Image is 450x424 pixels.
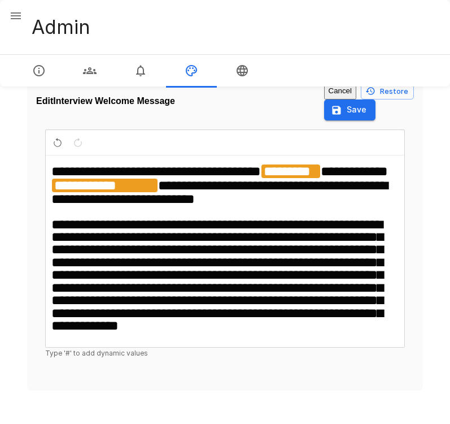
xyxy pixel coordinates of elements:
button: Undo [48,132,67,153]
b: Edit Interview Welcome Message [36,96,175,106]
button: Cancel [324,83,357,100]
button: Restore [361,83,414,100]
span: Type '#' to add dynamic values [45,349,148,357]
button: Redo [68,132,88,153]
button: Save [324,99,375,120]
h4: Admin [32,15,90,39]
